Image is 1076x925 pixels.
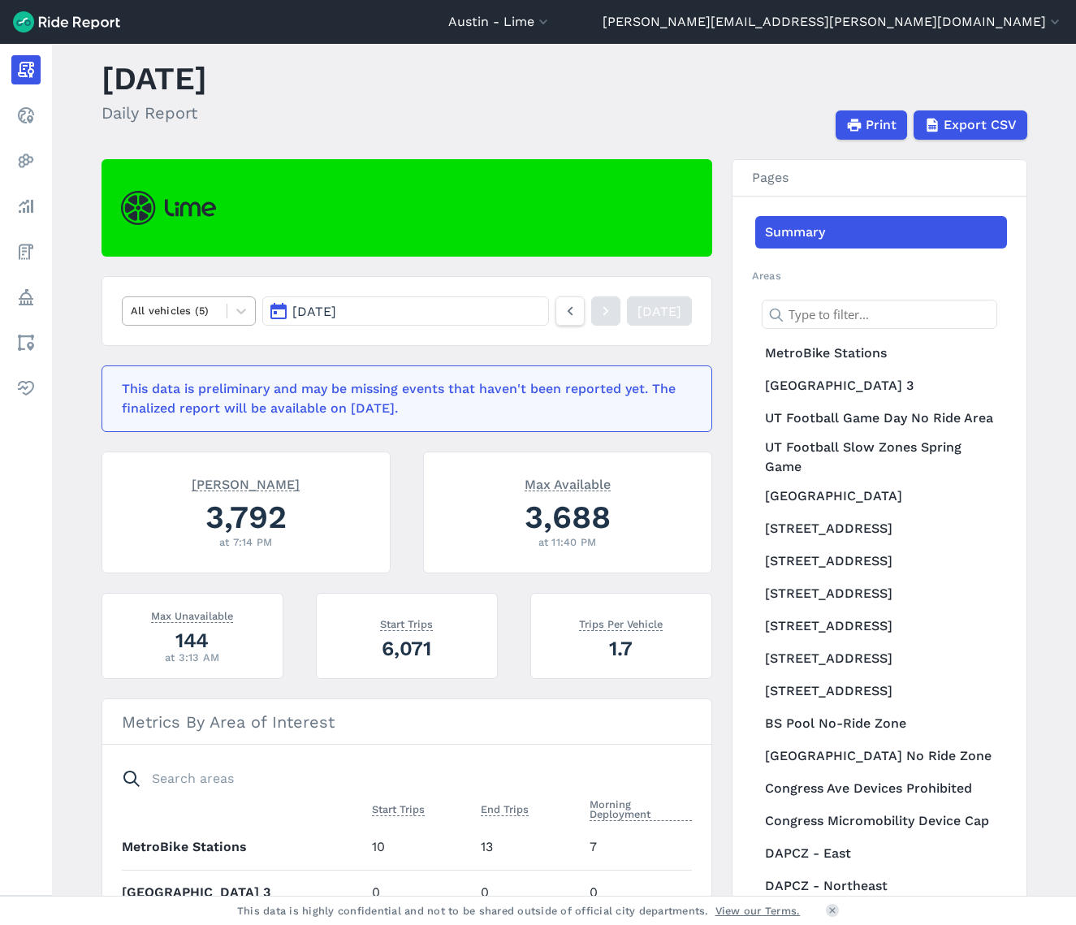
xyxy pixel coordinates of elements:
[122,650,263,665] div: at 3:13 AM
[112,764,682,793] input: Search areas
[755,512,1007,545] a: [STREET_ADDRESS]
[762,300,997,329] input: Type to filter...
[755,642,1007,675] a: [STREET_ADDRESS]
[755,805,1007,837] a: Congress Micromobility Device Cap
[755,402,1007,434] a: UT Football Game Day No Ride Area
[474,825,583,870] td: 13
[443,534,692,550] div: at 11:40 PM
[755,740,1007,772] a: [GEOGRAPHIC_DATA] No Ride Zone
[122,825,365,870] th: MetroBike Stations
[755,870,1007,902] a: DAPCZ - Northeast
[122,379,682,418] div: This data is preliminary and may be missing events that haven't been reported yet. The finalized ...
[603,12,1063,32] button: [PERSON_NAME][EMAIL_ADDRESS][PERSON_NAME][DOMAIN_NAME]
[365,870,474,914] td: 0
[755,772,1007,805] a: Congress Ave Devices Prohibited
[755,216,1007,249] a: Summary
[752,268,1007,283] h2: Areas
[755,675,1007,707] a: [STREET_ADDRESS]
[336,634,478,663] div: 6,071
[122,534,370,550] div: at 7:14 PM
[627,296,692,326] a: [DATE]
[11,146,41,175] a: Heatmaps
[11,237,41,266] a: Fees
[365,825,474,870] td: 10
[11,192,41,221] a: Analyze
[192,475,300,491] span: [PERSON_NAME]
[102,56,207,101] h1: [DATE]
[121,191,216,225] img: Lime
[590,795,692,824] button: Morning Deployment
[866,115,897,135] span: Print
[755,434,1007,480] a: UT Football Slow Zones Spring Game
[583,825,692,870] td: 7
[11,328,41,357] a: Areas
[755,480,1007,512] a: [GEOGRAPHIC_DATA]
[474,870,583,914] td: 0
[583,870,692,914] td: 0
[11,55,41,84] a: Report
[715,903,801,919] a: View our Terms.
[372,800,425,819] button: Start Trips
[755,337,1007,370] a: MetroBike Stations
[732,160,1026,197] h3: Pages
[122,626,263,655] div: 144
[836,110,907,140] button: Print
[122,870,365,914] th: [GEOGRAPHIC_DATA] 3
[755,707,1007,740] a: BS Pool No-Ride Zone
[443,495,692,539] div: 3,688
[380,615,433,631] span: Start Trips
[11,283,41,312] a: Policy
[755,837,1007,870] a: DAPCZ - East
[755,610,1007,642] a: [STREET_ADDRESS]
[102,699,711,745] h3: Metrics By Area of Interest
[481,800,529,816] span: End Trips
[13,11,120,32] img: Ride Report
[755,370,1007,402] a: [GEOGRAPHIC_DATA] 3
[292,304,336,319] span: [DATE]
[481,800,529,819] button: End Trips
[262,296,548,326] button: [DATE]
[944,115,1017,135] span: Export CSV
[448,12,551,32] button: Austin - Lime
[579,615,663,631] span: Trips Per Vehicle
[525,475,611,491] span: Max Available
[551,634,692,663] div: 1.7
[151,607,233,623] span: Max Unavailable
[755,577,1007,610] a: [STREET_ADDRESS]
[122,495,370,539] div: 3,792
[11,101,41,130] a: Realtime
[372,800,425,816] span: Start Trips
[755,545,1007,577] a: [STREET_ADDRESS]
[914,110,1027,140] button: Export CSV
[11,374,41,403] a: Health
[590,795,692,821] span: Morning Deployment
[102,101,207,125] h2: Daily Report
